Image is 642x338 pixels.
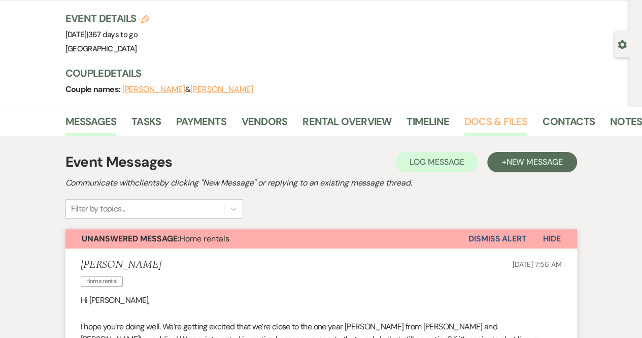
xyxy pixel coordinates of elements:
[65,113,117,136] a: Messages
[122,85,185,94] button: [PERSON_NAME]
[122,84,253,95] span: &
[65,11,150,25] h3: Event Details
[407,113,449,136] a: Timeline
[395,152,478,172] button: Log Message
[302,113,391,136] a: Rental Overview
[618,39,627,49] button: Open lead details
[242,113,287,136] a: Vendors
[512,260,561,269] span: [DATE] 7:56 AM
[506,157,562,167] span: New Message
[487,152,577,172] button: +New Message
[543,233,561,244] span: Hide
[65,29,138,40] span: [DATE]
[527,229,577,249] button: Hide
[81,276,123,287] span: Home rental
[87,29,138,40] span: |
[131,113,161,136] a: Tasks
[610,113,642,136] a: Notes
[65,44,137,54] span: [GEOGRAPHIC_DATA]
[88,29,138,40] span: 367 days to go
[190,85,253,94] button: [PERSON_NAME]
[543,113,595,136] a: Contacts
[464,113,527,136] a: Docs & Files
[65,84,122,95] span: Couple names:
[410,157,464,167] span: Log Message
[71,203,125,215] div: Filter by topics...
[176,113,226,136] a: Payments
[82,233,180,244] strong: Unanswered Message:
[65,151,173,173] h1: Event Messages
[65,66,620,80] h3: Couple Details
[81,294,562,307] p: Hi [PERSON_NAME],
[65,177,577,189] h2: Communicate with clients by clicking "New Message" or replying to an existing message thread.
[65,229,468,249] button: Unanswered Message:Home rentals
[468,229,527,249] button: Dismiss Alert
[82,233,229,244] span: Home rentals
[81,259,161,271] h5: [PERSON_NAME]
